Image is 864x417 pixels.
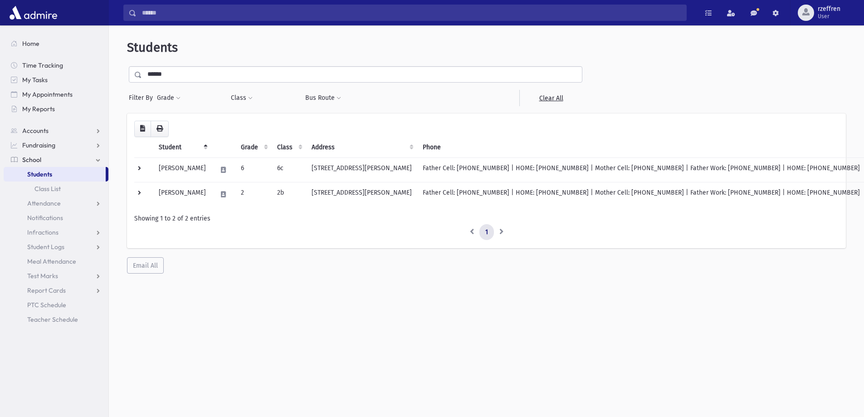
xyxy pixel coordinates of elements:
[27,272,58,280] span: Test Marks
[22,61,63,69] span: Time Tracking
[4,196,108,211] a: Attendance
[306,157,417,182] td: [STREET_ADDRESS][PERSON_NAME]
[22,76,48,84] span: My Tasks
[27,301,66,309] span: PTC Schedule
[4,312,108,327] a: Teacher Schedule
[27,170,52,178] span: Students
[235,182,272,206] td: 2
[4,167,106,182] a: Students
[4,182,108,196] a: Class List
[272,182,306,206] td: 2b
[4,87,108,102] a: My Appointments
[479,224,494,240] a: 1
[4,102,108,116] a: My Reports
[4,225,108,240] a: Infractions
[134,121,151,137] button: CSV
[305,90,342,106] button: Bus Route
[235,157,272,182] td: 6
[4,254,108,269] a: Meal Attendance
[4,73,108,87] a: My Tasks
[127,257,164,274] button: Email All
[27,286,66,294] span: Report Cards
[306,182,417,206] td: [STREET_ADDRESS][PERSON_NAME]
[22,141,55,149] span: Fundraising
[4,58,108,73] a: Time Tracking
[127,40,178,55] span: Students
[272,137,306,158] th: Class: activate to sort column ascending
[230,90,253,106] button: Class
[151,121,169,137] button: Print
[22,39,39,48] span: Home
[4,152,108,167] a: School
[306,137,417,158] th: Address: activate to sort column ascending
[27,243,64,251] span: Student Logs
[4,298,108,312] a: PTC Schedule
[27,257,76,265] span: Meal Attendance
[137,5,686,21] input: Search
[4,36,108,51] a: Home
[27,228,59,236] span: Infractions
[4,138,108,152] a: Fundraising
[22,127,49,135] span: Accounts
[22,156,41,164] span: School
[153,157,211,182] td: [PERSON_NAME]
[4,211,108,225] a: Notifications
[27,315,78,324] span: Teacher Schedule
[156,90,181,106] button: Grade
[818,13,840,20] span: User
[4,283,108,298] a: Report Cards
[519,90,582,106] a: Clear All
[4,269,108,283] a: Test Marks
[129,93,156,103] span: Filter By
[235,137,272,158] th: Grade: activate to sort column ascending
[27,199,61,207] span: Attendance
[22,90,73,98] span: My Appointments
[22,105,55,113] span: My Reports
[272,157,306,182] td: 6c
[153,137,211,158] th: Student: activate to sort column descending
[4,123,108,138] a: Accounts
[134,214,839,223] div: Showing 1 to 2 of 2 entries
[818,5,840,13] span: rzeffren
[4,240,108,254] a: Student Logs
[27,214,63,222] span: Notifications
[7,4,59,22] img: AdmirePro
[153,182,211,206] td: [PERSON_NAME]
